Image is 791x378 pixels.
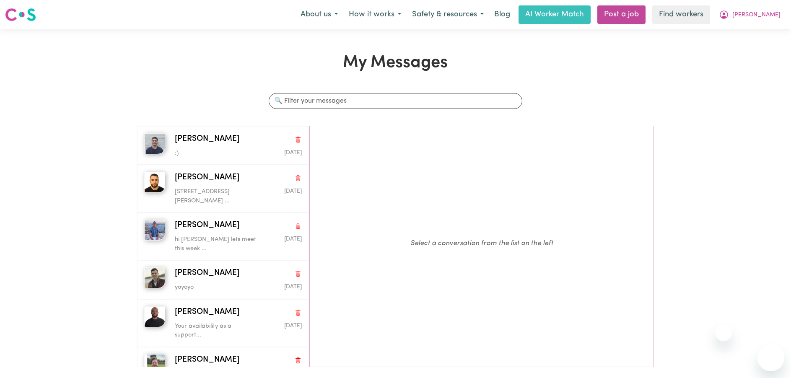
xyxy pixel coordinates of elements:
[294,173,302,184] button: Delete conversation
[407,6,489,23] button: Safety & resources
[175,149,259,158] p: :)
[175,283,259,292] p: yoyoyo
[284,284,302,290] span: Message sent on August 0, 2025
[757,344,784,371] iframe: Button to launch messaging window
[715,324,732,341] iframe: Close message
[269,93,522,109] input: 🔍 Filter your messages
[175,172,239,184] span: [PERSON_NAME]
[144,306,165,327] img: Moses N
[175,235,259,253] p: hi [PERSON_NAME] lets meet this week ...
[137,212,309,260] button: Jordan A[PERSON_NAME]Delete conversationhi [PERSON_NAME] lets meet this week ...Message sent on A...
[284,150,302,155] span: Message sent on August 5, 2025
[5,5,36,24] a: Careseekers logo
[144,133,165,154] img: Vincent L
[489,5,515,24] a: Blog
[175,354,239,366] span: [PERSON_NAME]
[410,240,553,247] em: Select a conversation from the list on the left
[144,267,165,288] img: Jonas S
[144,172,165,193] img: Edison Alexander O
[294,220,302,231] button: Delete conversation
[144,354,165,375] img: Leroy M
[294,134,302,145] button: Delete conversation
[175,220,239,232] span: [PERSON_NAME]
[175,187,259,205] p: [STREET_ADDRESS][PERSON_NAME] ...
[175,306,239,318] span: [PERSON_NAME]
[175,267,239,280] span: [PERSON_NAME]
[175,322,259,340] p: Your availability as a support...
[519,5,591,24] a: AI Worker Match
[137,53,654,73] h1: My Messages
[284,323,302,329] span: Message sent on July 6, 2025
[175,133,239,145] span: [PERSON_NAME]
[137,260,309,299] button: Jonas S[PERSON_NAME]Delete conversationyoyoyoMessage sent on August 0, 2025
[144,220,165,241] img: Jordan A
[597,5,646,24] a: Post a job
[294,268,302,279] button: Delete conversation
[713,6,786,23] button: My Account
[284,236,302,242] span: Message sent on August 0, 2025
[294,355,302,365] button: Delete conversation
[732,10,781,20] span: [PERSON_NAME]
[294,307,302,318] button: Delete conversation
[652,5,710,24] a: Find workers
[343,6,407,23] button: How it works
[284,189,302,194] span: Message sent on August 5, 2025
[137,165,309,212] button: Edison Alexander O[PERSON_NAME]Delete conversation[STREET_ADDRESS][PERSON_NAME] ...Message sent o...
[137,299,309,347] button: Moses N[PERSON_NAME]Delete conversationYour availability as a support...Message sent on July 6, 2025
[5,7,36,22] img: Careseekers logo
[137,126,309,165] button: Vincent L[PERSON_NAME]Delete conversation:)Message sent on August 5, 2025
[295,6,343,23] button: About us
